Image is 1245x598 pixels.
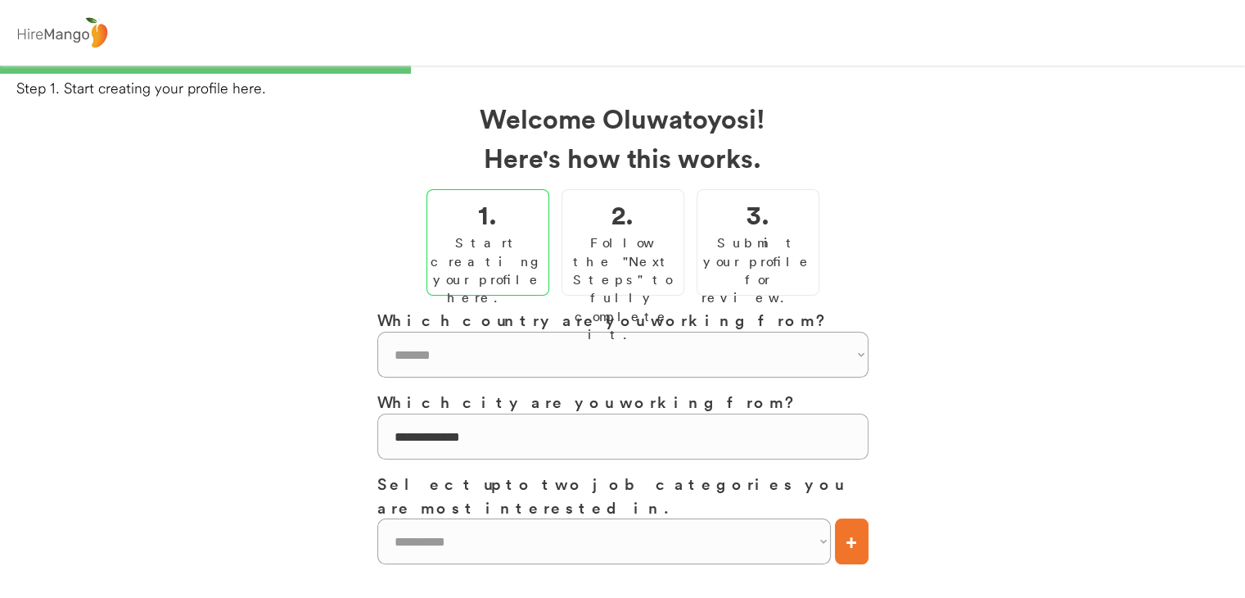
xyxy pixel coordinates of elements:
div: 33% [3,66,1242,74]
h2: 2. [611,194,634,233]
h2: Welcome Oluwatoyosi! Here's how this works. [377,98,868,177]
h2: 1. [478,194,497,233]
div: Start creating your profile here. [431,233,545,307]
h3: Which country are you working from? [377,308,868,332]
h2: 3. [747,194,769,233]
div: Step 1. Start creating your profile here. [16,78,1245,98]
button: + [835,519,868,564]
div: Submit your profile for review. [701,233,814,307]
img: logo%20-%20hiremango%20gray.png [12,14,112,52]
div: Follow the "Next Steps" to fully complete it. [566,233,679,343]
h3: Which city are you working from? [377,390,868,414]
h3: Select up to two job categories you are most interested in. [377,472,868,519]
